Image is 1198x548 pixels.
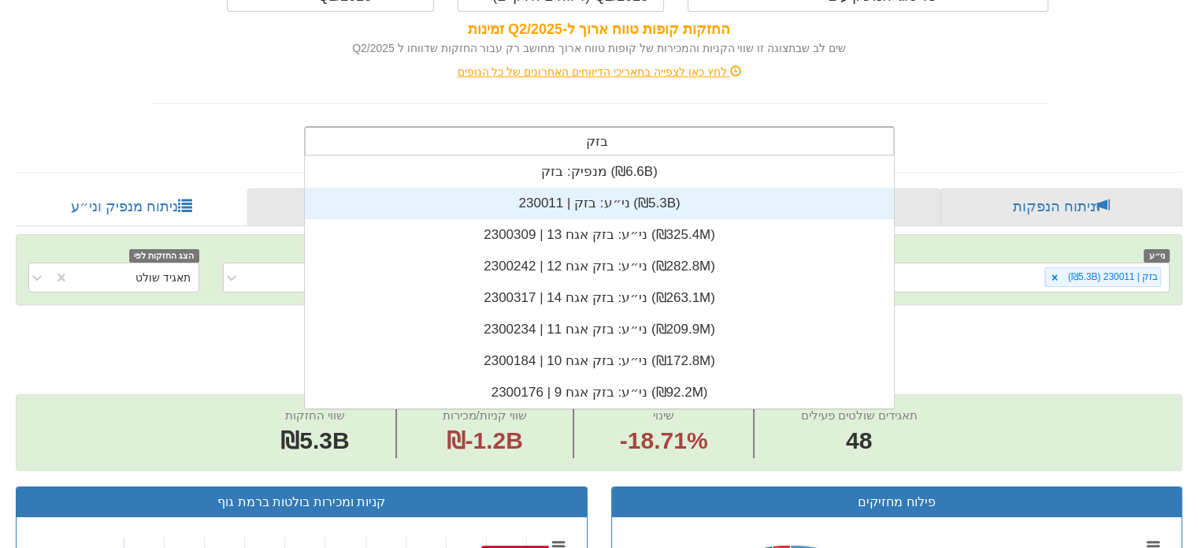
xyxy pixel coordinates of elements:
span: הצג החזקות לפי [129,249,198,263]
span: 48 [800,424,917,458]
span: שווי החזקות [285,408,345,422]
div: ני״ע: ‏בזק אגח 10 | 2300184 ‎(₪172.8M)‎ [305,345,894,377]
div: ני״ע: ‏בזק אגח 9 | 2300176 ‎(₪92.2M)‎ [305,377,894,408]
span: -18.71% [620,424,708,458]
div: ני״ע: ‏בזק אגח 11 | 2300234 ‎(₪209.9M)‎ [305,314,894,345]
div: בזק | 230011 (₪5.3B) [1063,268,1160,286]
div: ני״ע: ‏בזק אגח 13 | 2300309 ‎(₪325.4M)‎ [305,219,894,251]
span: תאגידים שולטים פעילים [800,408,917,422]
h2: בזק | 230011 - ניתוח ני״ע [16,321,1182,347]
div: ני״ע: ‏בזק | 230011 ‎(₪5.3B)‎ [305,188,894,219]
span: ₪-1.2B [447,427,523,453]
a: ניתוח הנפקות [940,188,1182,226]
span: ₪5.3B [280,427,349,453]
span: שווי קניות/מכירות [443,408,527,422]
div: grid [305,156,894,408]
a: פרופיל משקיע [247,188,484,226]
h3: קניות ומכירות בולטות ברמת גוף [28,495,575,509]
div: שים לב שבתצוגה זו שווי הקניות והמכירות של קופות טווח ארוך מחושב רק עבור החזקות שדווחו ל Q2/2025 [150,40,1048,56]
div: ני״ע: ‏בזק אגח 12 | 2300242 ‎(₪282.8M)‎ [305,251,894,282]
div: החזקות קופות טווח ארוך ל-Q2/2025 זמינות [150,20,1048,40]
div: ני״ע: ‏בזק אגח 14 | 2300317 ‎(₪263.1M)‎ [305,282,894,314]
div: לחץ כאן לצפייה בתאריכי הדיווחים האחרונים של כל הגופים [139,64,1060,80]
div: מנפיק: ‏בזק ‎(₪6.6B)‎ [305,156,894,188]
span: שינוי [653,408,674,422]
div: תאגיד שולט [135,270,191,285]
span: ני״ע [1144,249,1170,263]
a: ניתוח מנפיק וני״ע [16,188,247,226]
h3: פילוח מחזיקים [624,495,1170,509]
